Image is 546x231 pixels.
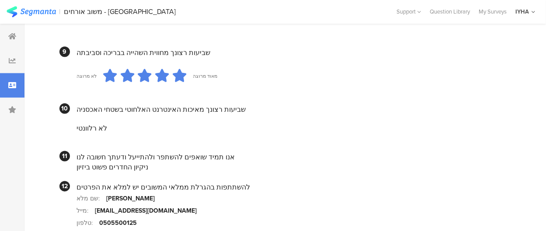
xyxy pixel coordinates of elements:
[77,115,504,142] section: לא רלוונטי
[77,183,504,193] div: להשתתפות בהגרלת ממלאי המשובים יש למלא את הפרטים
[425,8,474,16] a: Question Library
[77,162,504,172] div: ניקיון החדרים פשוט ביזיון
[515,8,529,16] div: IYHA
[59,181,70,192] div: 12
[106,194,155,203] div: [PERSON_NAME]
[77,219,99,228] div: טלפון:
[64,8,176,16] div: משוב אורחים - [GEOGRAPHIC_DATA]
[193,73,217,80] div: מאוד מרוצה
[474,8,511,16] a: My Surveys
[59,151,70,162] div: 11
[77,105,504,115] div: שביעות רצונך מאיכות האינטרנט האלחוטי בשטחי האכסניה
[77,207,95,216] div: מייל:
[77,48,504,58] div: שביעות רצונך מחווית השהייה בבריכה וסביבתה
[59,7,61,17] div: |
[77,73,97,80] div: לא מרוצה
[59,103,70,114] div: 10
[7,7,56,17] img: segmanta logo
[95,207,197,216] div: [EMAIL_ADDRESS][DOMAIN_NAME]
[99,219,137,228] div: 0505500125
[396,5,421,19] div: Support
[77,152,504,162] div: אנו תמיד שואפים להשתפר ולהתייעל ודעתך חשובה לנו
[59,47,70,57] div: 9
[77,194,106,203] div: שם מלא:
